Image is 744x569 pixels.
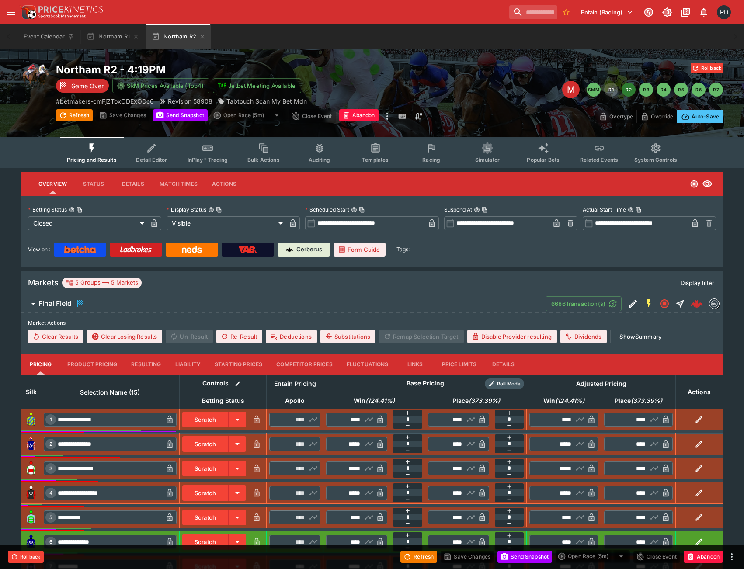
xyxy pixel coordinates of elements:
[146,24,211,49] button: Northam R2
[70,387,149,398] span: Selection Name (15)
[278,243,330,257] a: Cerberus
[247,156,280,163] span: Bulk Actions
[678,4,693,20] button: Documentation
[534,396,594,406] span: excl. Emergencies (124.41%)
[28,206,67,213] p: Betting Status
[218,97,307,106] div: Tabtouch Scan My Bet Mdn
[48,514,54,520] span: 5
[714,3,734,22] button: Paul Dicioccio
[339,111,379,119] span: Mark an event as closed and abandoned.
[396,243,410,257] label: Tags:
[232,378,243,389] button: Bulk edit
[167,216,286,230] div: Visible
[604,83,618,97] button: R1
[24,486,38,500] img: runner 4
[672,296,688,312] button: Straight
[555,396,584,406] em: ( 124.41 %)
[339,109,379,121] button: Abandon
[675,276,720,290] button: Display filter
[182,246,202,253] img: Neds
[208,207,214,213] button: Display StatusCopy To Clipboard
[482,207,488,213] button: Copy To Clipboard
[587,83,723,97] nav: pagination navigation
[709,299,719,309] img: betmakers
[559,5,573,19] button: No Bookmarks
[309,156,330,163] span: Auditing
[305,206,349,213] p: Scheduled Start
[702,179,713,189] svg: Visible
[483,354,523,375] button: Details
[226,97,307,106] p: Tabtouch Scan My Bet Mdn
[182,510,229,525] button: Scratch
[527,156,560,163] span: Popular Bets
[216,330,262,343] button: Re-Result
[24,413,38,427] img: runner 1
[24,535,38,549] img: runner 6
[168,97,212,106] p: Revision 58908
[56,109,93,121] button: Refresh
[3,4,19,20] button: open drawer
[595,110,723,123] div: Start From
[216,207,222,213] button: Copy To Clipboard
[205,173,244,194] button: Actions
[48,465,54,472] span: 3
[48,416,54,423] span: 1
[71,81,104,90] p: Game Over
[192,396,254,406] span: Betting Status
[286,246,293,253] img: Cerberus
[688,295,706,312] a: 99ed8ade-2b35-4d6e-a0c1-142c0eb8218b
[124,354,168,375] button: Resulting
[48,441,54,447] span: 2
[365,396,395,406] em: ( 124.41 %)
[28,278,59,288] h5: Markets
[576,5,638,19] button: Select Tenant
[717,5,731,19] div: Paul Dicioccio
[267,375,323,392] th: Entain Pricing
[690,180,699,188] svg: Closed
[560,330,607,343] button: Dividends
[153,109,208,121] button: Send Snapshot
[674,83,688,97] button: R5
[24,510,38,524] img: runner 5
[28,330,83,343] button: Clear Results
[21,375,41,409] th: Silk
[443,396,510,406] span: excl. Emergencies (373.39%)
[182,485,229,501] button: Scratch
[485,378,524,389] div: Show/hide Price Roll mode configuration.
[403,378,448,389] div: Base Pricing
[467,330,557,343] button: Disable Provider resulting
[362,156,389,163] span: Templates
[641,296,657,312] button: SGM Enabled
[38,299,72,308] h6: Final Field
[66,278,138,288] div: 5 Groups 5 Markets
[56,97,154,106] p: Copy To Clipboard
[81,24,145,49] button: Northam R1
[696,4,712,20] button: Notifications
[587,83,601,97] button: SMM
[546,296,622,311] button: 6686Transaction(s)
[182,436,229,452] button: Scratch
[497,551,552,563] button: Send Snapshot
[344,396,404,406] span: excl. Emergencies (124.41%)
[182,534,229,550] button: Scratch
[639,83,653,97] button: R3
[19,3,37,21] img: PriceKinetics Logo
[28,316,716,330] label: Market Actions
[677,110,723,123] button: Auto-Save
[28,216,147,230] div: Closed
[38,14,86,18] img: Sportsbook Management
[675,375,723,409] th: Actions
[136,156,167,163] span: Detail Editor
[659,4,675,20] button: Toggle light/dark mode
[113,173,153,194] button: Details
[435,354,484,375] button: Price Limits
[400,551,437,563] button: Refresh
[31,173,74,194] button: Overview
[239,246,257,253] img: TabNZ
[76,207,83,213] button: Copy To Clipboard
[296,245,322,254] p: Cerberus
[38,6,103,13] img: PriceKinetics
[166,330,212,343] span: Un-Result
[614,330,667,343] button: ShowSummary
[692,83,706,97] button: R6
